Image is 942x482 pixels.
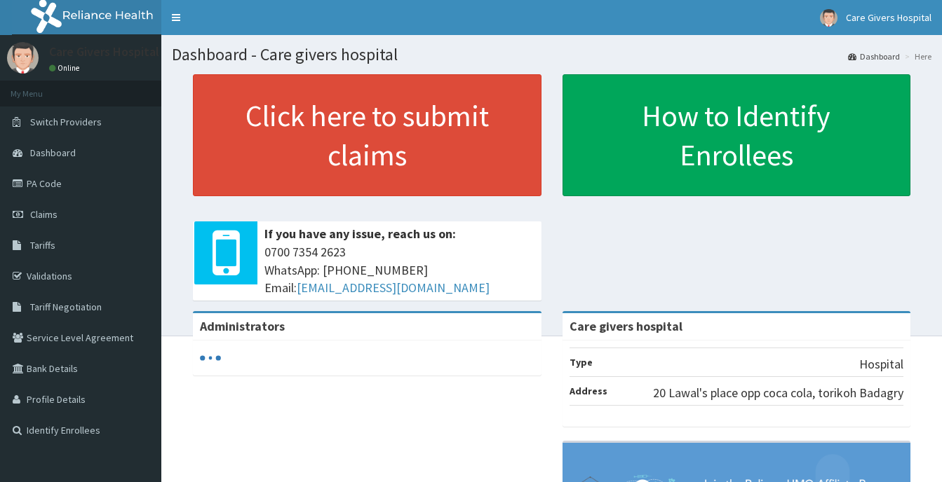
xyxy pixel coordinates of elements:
[264,226,456,242] b: If you have any issue, reach us on:
[570,356,593,369] b: Type
[563,74,911,196] a: How to Identify Enrollees
[49,46,159,58] p: Care Givers Hospital
[848,50,900,62] a: Dashboard
[297,280,490,296] a: [EMAIL_ADDRESS][DOMAIN_NAME]
[200,318,285,334] b: Administrators
[193,74,541,196] a: Click here to submit claims
[30,146,76,159] span: Dashboard
[200,347,221,369] svg: audio-loading
[570,385,607,397] b: Address
[901,50,931,62] li: Here
[820,9,837,27] img: User Image
[653,384,903,402] p: 20 Lawal's place opp coca cola, torikoh Badagry
[49,63,83,73] a: Online
[859,355,903,373] p: Hospital
[30,208,58,221] span: Claims
[846,11,931,24] span: Care Givers Hospital
[264,243,534,297] span: 0700 7354 2623 WhatsApp: [PHONE_NUMBER] Email:
[30,116,102,128] span: Switch Providers
[7,42,39,74] img: User Image
[30,301,102,313] span: Tariff Negotiation
[30,239,55,252] span: Tariffs
[570,318,682,334] strong: Care givers hospital
[172,46,931,64] h1: Dashboard - Care givers hospital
